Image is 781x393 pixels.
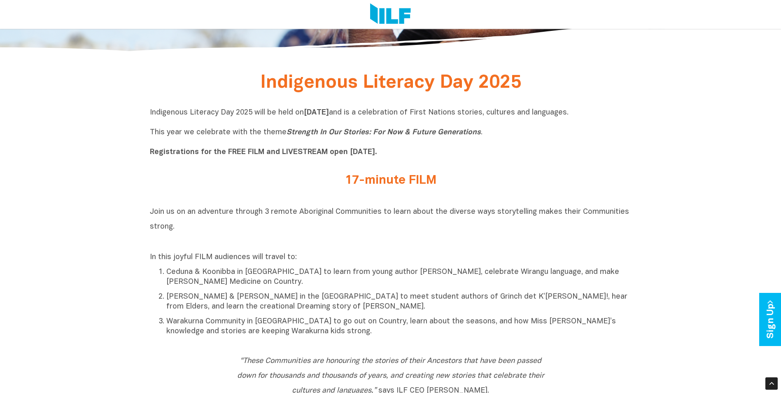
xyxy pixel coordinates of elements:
[166,317,632,337] p: Warakurna Community in [GEOGRAPHIC_DATA] to go out on Country, learn about the seasons, and how M...
[150,253,632,262] p: In this joyful FILM audiences will travel to:
[236,174,545,187] h2: 17-minute FILM
[166,292,632,312] p: [PERSON_NAME] & [PERSON_NAME] in the [GEOGRAPHIC_DATA] to meet student authors of Grinch det K’[P...
[765,377,778,390] div: Scroll Back to Top
[304,109,329,116] b: [DATE]
[150,149,377,156] b: Registrations for the FREE FILM and LIVESTREAM open [DATE].
[166,267,632,287] p: Ceduna & Koonibba in [GEOGRAPHIC_DATA] to learn from young author [PERSON_NAME], celebrate Wirang...
[370,3,411,26] img: Logo
[287,129,481,136] i: Strength In Our Stories: For Now & Future Generations
[150,108,632,157] p: Indigenous Literacy Day 2025 will be held on and is a celebration of First Nations stories, cultu...
[150,208,629,230] span: Join us on an adventure through 3 remote Aboriginal Communities to learn about the diverse ways s...
[260,75,521,91] span: Indigenous Literacy Day 2025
